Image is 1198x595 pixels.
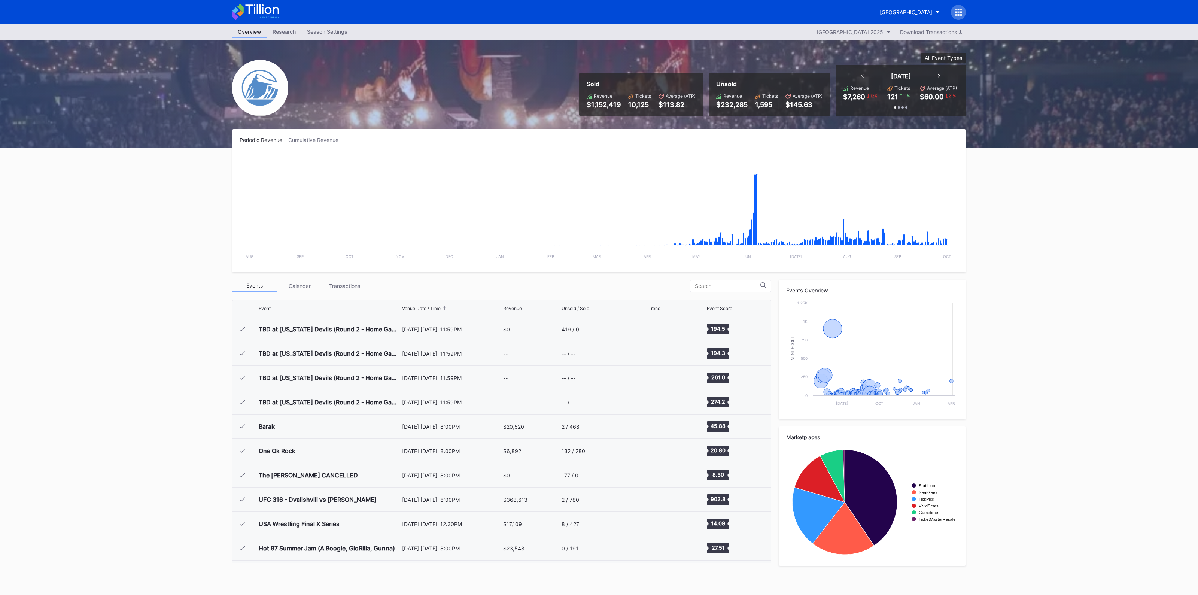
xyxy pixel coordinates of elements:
div: 0 / 191 [562,545,578,552]
text: Nov [396,254,404,259]
text: Feb [547,254,554,259]
text: Apr [948,401,955,406]
div: Average (ATP) [927,85,957,91]
div: Revenue [723,93,742,99]
div: $0 [503,326,510,333]
div: 132 / 280 [562,448,585,454]
svg: Chart title [648,393,671,412]
svg: Chart title [240,152,958,265]
div: 1,595 [755,101,778,109]
div: $0 [503,472,510,479]
div: All Event Types [925,55,962,61]
div: $7,260 [843,93,865,101]
text: 0 [805,393,808,398]
text: StubHub [919,483,935,488]
div: $145.63 [785,101,823,109]
div: [DATE] [891,72,911,80]
text: 8.30 [712,471,724,478]
text: 750 [801,338,808,342]
svg: Chart title [648,320,671,339]
div: 8 / 427 [562,521,579,527]
div: Calendar [277,280,322,292]
text: 194.3 [711,350,725,356]
svg: Chart title [786,299,958,412]
div: Tickets [762,93,778,99]
div: $17,109 [503,521,522,527]
text: SeatGeek [919,490,937,495]
text: 261.0 [711,374,725,380]
div: 11 % [902,93,910,99]
div: [DATE] [DATE], 8:00PM [402,545,501,552]
div: 10,125 [628,101,651,109]
text: Mar [593,254,601,259]
div: Barak [259,423,275,430]
div: [DATE] [DATE], 11:59PM [402,375,501,381]
text: TickPick [919,497,934,501]
text: Apr [644,254,651,259]
div: [GEOGRAPHIC_DATA] 2025 [817,29,883,35]
div: TBD at [US_STATE] Devils (Round 2 - Home Game 4) (Date TBD) (If Necessary) [259,398,400,406]
text: TicketMasterResale [919,517,955,522]
div: Average (ATP) [666,93,696,99]
div: Sold [587,80,696,88]
text: [DATE] [790,254,802,259]
text: 250 [801,374,808,379]
svg: Chart title [648,466,671,485]
text: Aug [843,254,851,259]
svg: Chart title [648,344,671,363]
div: [DATE] [DATE], 12:30PM [402,521,501,527]
div: Cumulative Revenue [288,137,344,143]
button: [GEOGRAPHIC_DATA] 2025 [813,27,894,37]
div: 2 / 468 [562,424,580,430]
a: Season Settings [301,26,353,38]
text: 902.8 [711,496,726,502]
div: -- / -- [562,399,575,406]
div: Transactions [322,280,367,292]
text: Event Score [791,336,795,362]
button: Download Transactions [896,27,966,37]
div: Venue Date / Time [402,306,441,311]
div: $368,613 [503,497,527,503]
a: Overview [232,26,267,38]
button: All Event Types [921,53,966,63]
div: Events Overview [786,287,958,294]
text: Jan [496,254,504,259]
div: 21 % [948,93,957,99]
div: 121 [887,93,898,101]
input: Search [695,283,760,289]
div: Tickets [635,93,651,99]
div: USA Wrestling Final X Series [259,520,340,528]
div: $20,520 [503,424,524,430]
text: Gametime [919,510,938,515]
div: -- / -- [562,375,575,381]
div: [DATE] [DATE], 8:00PM [402,448,501,454]
div: Hot 97 Summer Jam (A Boogie, GloRilla, Gunna) [259,544,395,552]
text: Dec [446,254,453,259]
text: Sep [894,254,901,259]
div: [GEOGRAPHIC_DATA] [880,9,932,15]
div: -- [503,375,508,381]
text: 500 [801,356,808,361]
div: Periodic Revenue [240,137,288,143]
div: TBD at [US_STATE] Devils (Round 2 - Home Game 3) (Date TBD) (If Necessary) [259,374,400,382]
div: Average (ATP) [793,93,823,99]
svg: Chart title [648,539,671,558]
div: $113.82 [659,101,696,109]
div: 177 / 0 [562,472,578,479]
div: $6,892 [503,448,521,454]
div: Event Score [707,306,732,311]
text: Oct [346,254,353,259]
text: 27.51 [711,544,724,551]
text: 194.5 [711,325,725,332]
div: TBD at [US_STATE] Devils (Round 2 - Home Game 1) (Date TBD) (If Necessary) [259,325,400,333]
div: -- [503,399,508,406]
div: $232,285 [716,101,748,109]
div: Revenue [503,306,522,311]
div: [DATE] [DATE], 6:00PM [402,497,501,503]
text: 20.80 [711,447,726,453]
div: 12 % [869,93,878,99]
text: 274.2 [711,398,725,405]
text: Sep [297,254,304,259]
text: 1.25k [797,301,808,305]
div: Research [267,26,301,37]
